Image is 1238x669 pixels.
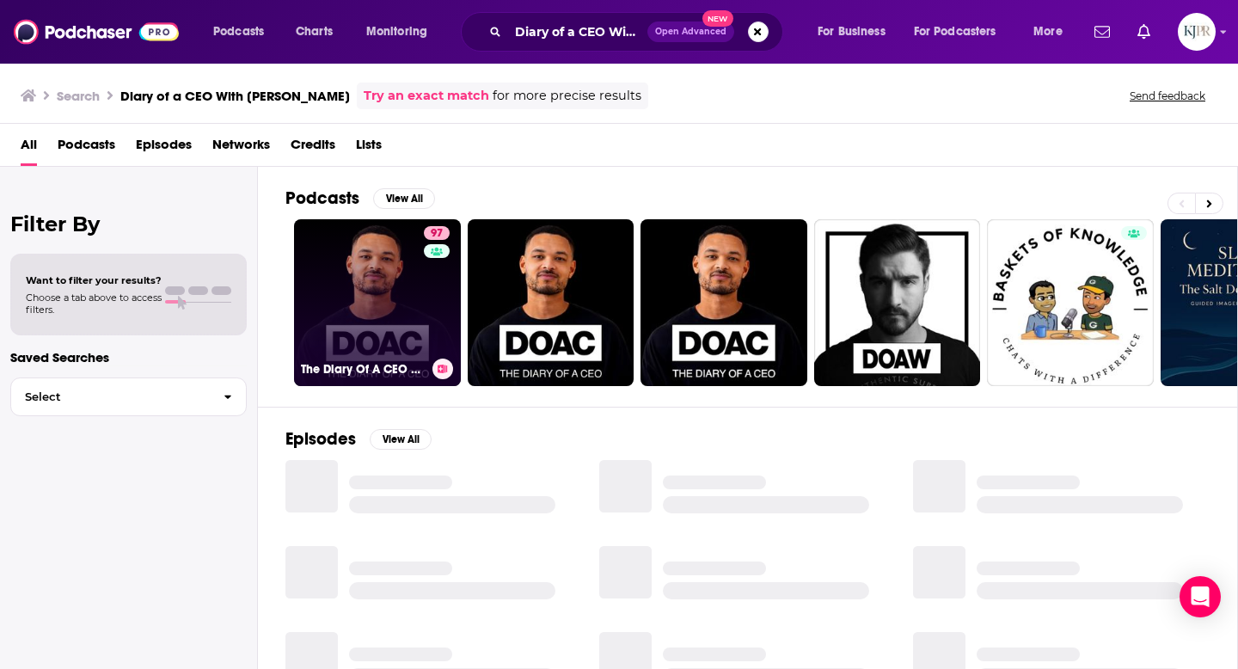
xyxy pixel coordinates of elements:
[364,86,489,106] a: Try an exact match
[1178,13,1216,51] button: Show profile menu
[285,428,356,450] h2: Episodes
[21,131,37,166] a: All
[1125,89,1210,103] button: Send feedback
[818,20,886,44] span: For Business
[120,88,350,104] h3: Diary of a CEO With [PERSON_NAME]
[354,18,450,46] button: open menu
[356,131,382,166] a: Lists
[647,21,734,42] button: Open AdvancedNew
[26,292,162,316] span: Choose a tab above to access filters.
[285,187,359,209] h2: Podcasts
[285,187,435,209] a: PodcastsView All
[294,219,461,386] a: 97The Diary Of A CEO with [PERSON_NAME]
[11,391,210,402] span: Select
[424,226,450,240] a: 97
[702,10,733,27] span: New
[1033,20,1063,44] span: More
[58,131,115,166] a: Podcasts
[370,429,432,450] button: View All
[806,18,907,46] button: open menu
[136,131,192,166] a: Episodes
[301,362,426,377] h3: The Diary Of A CEO with [PERSON_NAME]
[14,15,179,48] img: Podchaser - Follow, Share and Rate Podcasts
[1088,17,1117,46] a: Show notifications dropdown
[1180,576,1221,617] div: Open Intercom Messenger
[1131,17,1157,46] a: Show notifications dropdown
[655,28,726,36] span: Open Advanced
[493,86,641,106] span: for more precise results
[26,274,162,286] span: Want to filter your results?
[10,349,247,365] p: Saved Searches
[10,377,247,416] button: Select
[508,18,647,46] input: Search podcasts, credits, & more...
[1178,13,1216,51] img: User Profile
[477,12,800,52] div: Search podcasts, credits, & more...
[201,18,286,46] button: open menu
[212,131,270,166] a: Networks
[373,188,435,209] button: View All
[285,428,432,450] a: EpisodesView All
[285,18,343,46] a: Charts
[1178,13,1216,51] span: Logged in as KJPRpodcast
[1021,18,1084,46] button: open menu
[366,20,427,44] span: Monitoring
[57,88,100,104] h3: Search
[914,20,996,44] span: For Podcasters
[291,131,335,166] a: Credits
[213,20,264,44] span: Podcasts
[10,212,247,236] h2: Filter By
[431,225,443,242] span: 97
[296,20,333,44] span: Charts
[903,18,1021,46] button: open menu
